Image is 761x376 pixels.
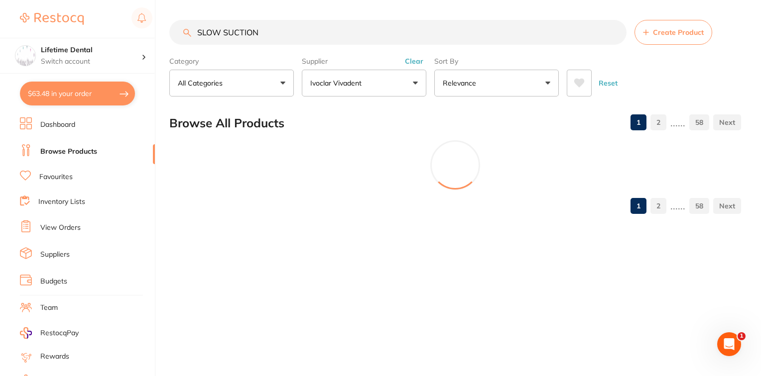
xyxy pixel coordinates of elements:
img: RestocqPay [20,327,32,339]
span: 1 [738,332,746,340]
button: Reset [596,70,621,96]
img: Lifetime Dental [15,46,35,66]
a: 1 [631,112,646,132]
label: Sort By [434,57,559,66]
label: Supplier [302,57,426,66]
button: $63.48 in your order [20,82,135,105]
a: Browse Products [40,147,97,157]
a: 58 [689,196,709,216]
p: ...... [670,200,685,211]
label: Category [169,57,294,66]
a: 58 [689,112,709,132]
a: Team [40,303,58,313]
a: Budgets [40,277,67,286]
a: Restocq Logo [20,7,84,30]
p: ...... [670,117,685,128]
a: Favourites [39,172,73,182]
a: Suppliers [40,250,70,260]
input: Search Products [169,20,627,45]
button: Ivoclar Vivadent [302,70,426,96]
button: Clear [402,57,426,66]
a: Inventory Lists [38,197,85,207]
a: Dashboard [40,120,75,130]
button: Relevance [434,70,559,96]
p: Ivoclar Vivadent [310,78,366,88]
a: View Orders [40,223,81,233]
iframe: Intercom live chat [717,332,741,356]
span: RestocqPay [40,328,79,338]
a: 2 [650,196,666,216]
a: RestocqPay [20,327,79,339]
button: All Categories [169,70,294,96]
img: Restocq Logo [20,13,84,25]
h2: Browse All Products [169,116,284,130]
p: Relevance [443,78,480,88]
a: 2 [650,112,666,132]
a: Rewards [40,352,69,362]
h4: Lifetime Dental [41,45,141,55]
a: 1 [631,196,646,216]
span: Create Product [653,28,704,36]
p: Switch account [41,57,141,67]
p: All Categories [178,78,227,88]
button: Create Product [634,20,712,45]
